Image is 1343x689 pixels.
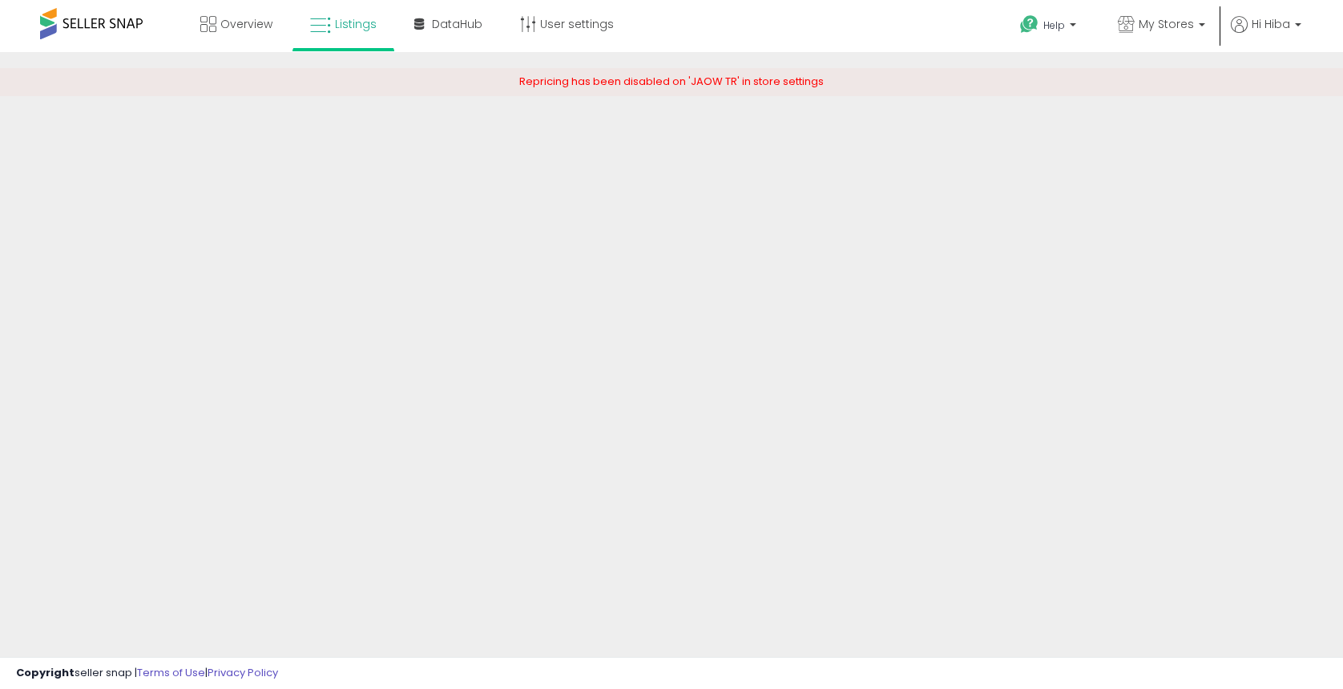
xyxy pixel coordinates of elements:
[16,666,278,681] div: seller snap | |
[208,665,278,680] a: Privacy Policy
[1007,2,1092,52] a: Help
[432,16,482,32] span: DataHub
[1139,16,1194,32] span: My Stores
[220,16,272,32] span: Overview
[519,74,824,89] span: Repricing has been disabled on 'JAOW TR' in store settings
[16,665,75,680] strong: Copyright
[1043,18,1065,32] span: Help
[335,16,377,32] span: Listings
[1019,14,1039,34] i: Get Help
[137,665,205,680] a: Terms of Use
[1231,16,1301,52] a: Hi Hiba
[1252,16,1290,32] span: Hi Hiba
